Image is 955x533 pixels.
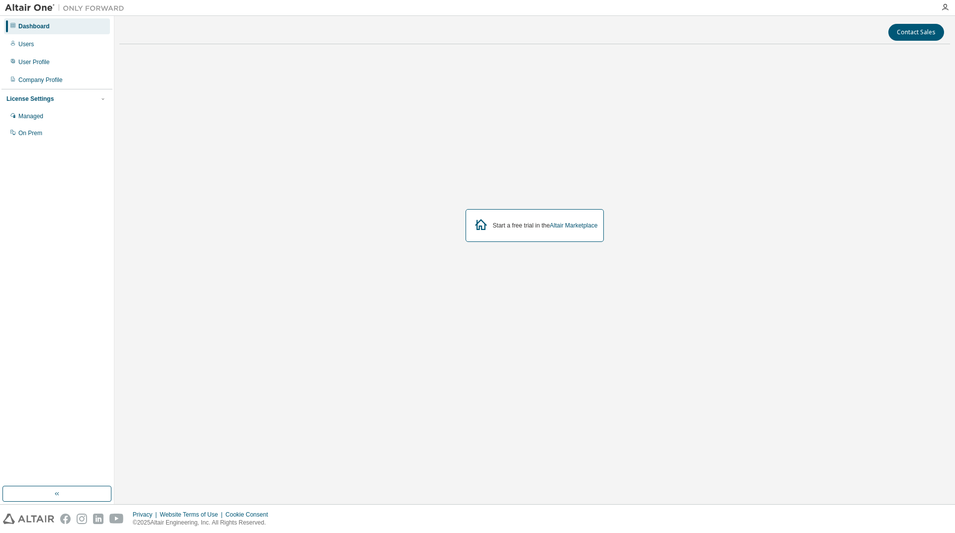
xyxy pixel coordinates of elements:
[93,514,103,524] img: linkedin.svg
[18,129,42,137] div: On Prem
[133,511,160,519] div: Privacy
[109,514,124,524] img: youtube.svg
[3,514,54,524] img: altair_logo.svg
[60,514,71,524] img: facebook.svg
[888,24,944,41] button: Contact Sales
[18,112,43,120] div: Managed
[6,95,54,103] div: License Settings
[77,514,87,524] img: instagram.svg
[5,3,129,13] img: Altair One
[18,22,50,30] div: Dashboard
[18,40,34,48] div: Users
[225,511,274,519] div: Cookie Consent
[493,222,598,229] div: Start a free trial in the
[18,58,50,66] div: User Profile
[133,519,274,527] p: © 2025 Altair Engineering, Inc. All Rights Reserved.
[160,511,225,519] div: Website Terms of Use
[18,76,63,84] div: Company Profile
[550,222,597,229] a: Altair Marketplace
